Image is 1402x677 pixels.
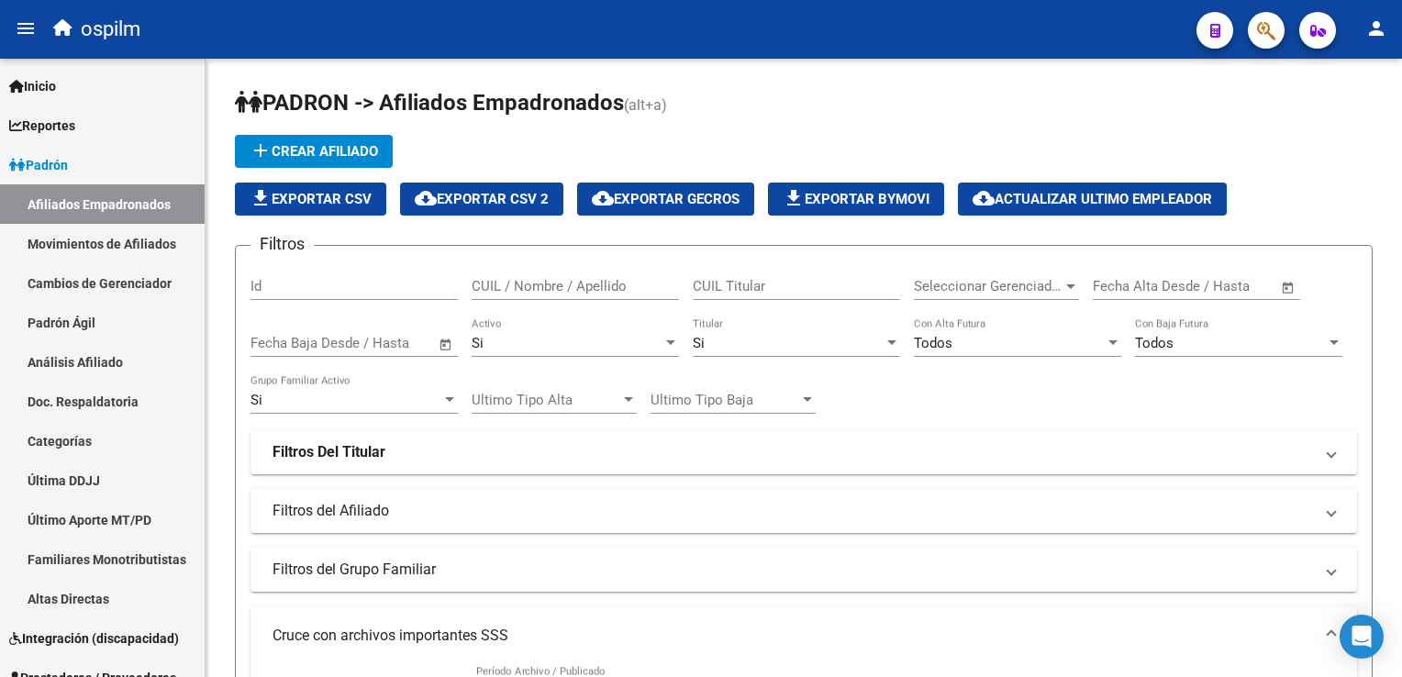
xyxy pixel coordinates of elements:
span: Exportar CSV [250,191,372,207]
mat-icon: add [250,139,272,161]
button: Open calendar [436,334,457,355]
div: Open Intercom Messenger [1340,615,1384,659]
mat-icon: cloud_download [973,187,995,209]
mat-expansion-panel-header: Filtros Del Titular [250,430,1357,474]
span: Inicio [9,76,56,96]
span: Si [472,335,484,351]
mat-panel-title: Filtros del Afiliado [273,501,1313,521]
button: Exportar Bymovi [768,183,944,216]
mat-icon: file_download [250,187,272,209]
span: Si [693,335,705,351]
span: Reportes [9,116,75,136]
span: Exportar Bymovi [783,191,929,207]
span: Exportar GECROS [592,191,740,207]
mat-expansion-panel-header: Filtros del Grupo Familiar [250,548,1357,592]
mat-icon: file_download [783,187,805,209]
input: Fecha fin [1184,278,1273,294]
mat-icon: person [1365,17,1387,39]
span: Exportar CSV 2 [415,191,549,207]
span: Ultimo Tipo Alta [472,392,620,408]
span: Padrón [9,155,68,175]
input: Fecha inicio [250,335,325,351]
button: Open calendar [1278,277,1299,298]
button: Exportar GECROS [577,183,754,216]
span: PADRON -> Afiliados Empadronados [235,90,624,116]
h3: Filtros [250,231,314,257]
mat-icon: menu [15,17,37,39]
mat-icon: cloud_download [592,187,614,209]
mat-panel-title: Cruce con archivos importantes SSS [273,626,1313,646]
span: (alt+a) [624,96,667,114]
span: Actualizar ultimo Empleador [973,191,1212,207]
mat-expansion-panel-header: Cruce con archivos importantes SSS [250,606,1357,665]
input: Fecha inicio [1093,278,1167,294]
span: Todos [1135,335,1174,351]
span: Integración (discapacidad) [9,628,179,649]
span: Si [250,392,262,408]
input: Fecha fin [341,335,430,351]
button: Crear Afiliado [235,135,393,168]
mat-panel-title: Filtros del Grupo Familiar [273,560,1313,580]
button: Exportar CSV [235,183,386,216]
span: Seleccionar Gerenciador [914,278,1063,294]
span: Crear Afiliado [250,143,378,160]
mat-expansion-panel-header: Filtros del Afiliado [250,489,1357,533]
span: Ultimo Tipo Baja [651,392,799,408]
mat-icon: cloud_download [415,187,437,209]
span: Todos [914,335,952,351]
button: Exportar CSV 2 [400,183,563,216]
span: ospilm [81,9,140,50]
strong: Filtros Del Titular [273,442,385,462]
button: Actualizar ultimo Empleador [958,183,1227,216]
